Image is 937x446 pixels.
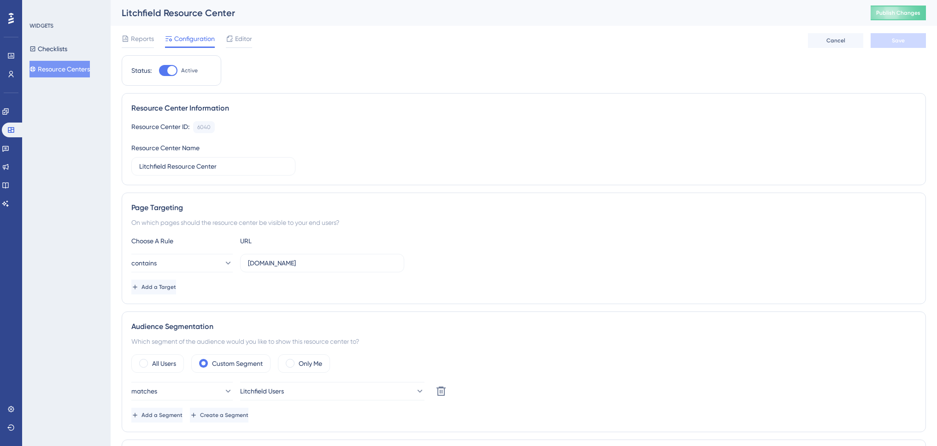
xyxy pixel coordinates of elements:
div: WIDGETS [29,22,53,29]
div: Status: [131,65,152,76]
button: Add a Target [131,280,176,294]
div: Page Targeting [131,202,916,213]
span: matches [131,386,157,397]
button: Publish Changes [871,6,926,20]
span: Publish Changes [876,9,920,17]
input: Type your Resource Center name [139,161,288,171]
button: Cancel [808,33,863,48]
div: Resource Center Information [131,103,916,114]
div: 6040 [197,123,211,131]
button: contains [131,254,233,272]
div: On which pages should the resource center be visible to your end users? [131,217,916,228]
button: Create a Segment [190,408,248,423]
button: Checklists [29,41,67,57]
span: Create a Segment [200,411,248,419]
span: Reports [131,33,154,44]
span: Save [892,37,905,44]
span: Add a Segment [141,411,183,419]
button: matches [131,382,233,400]
span: Add a Target [141,283,176,291]
button: Save [871,33,926,48]
label: Custom Segment [212,358,263,369]
button: Litchfield Users [240,382,424,400]
span: Editor [235,33,252,44]
label: All Users [152,358,176,369]
button: Resource Centers [29,61,90,77]
div: Resource Center ID: [131,121,189,133]
span: Cancel [826,37,845,44]
span: Active [181,67,198,74]
button: Add a Segment [131,408,183,423]
div: Resource Center Name [131,142,200,153]
label: Only Me [299,358,322,369]
div: URL [240,235,342,246]
span: contains [131,258,157,269]
div: Audience Segmentation [131,321,916,332]
div: Litchfield Resource Center [122,6,848,19]
div: Which segment of the audience would you like to show this resource center to? [131,336,916,347]
span: Litchfield Users [240,386,284,397]
input: yourwebsite.com/path [248,258,396,268]
div: Choose A Rule [131,235,233,246]
span: Configuration [174,33,215,44]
